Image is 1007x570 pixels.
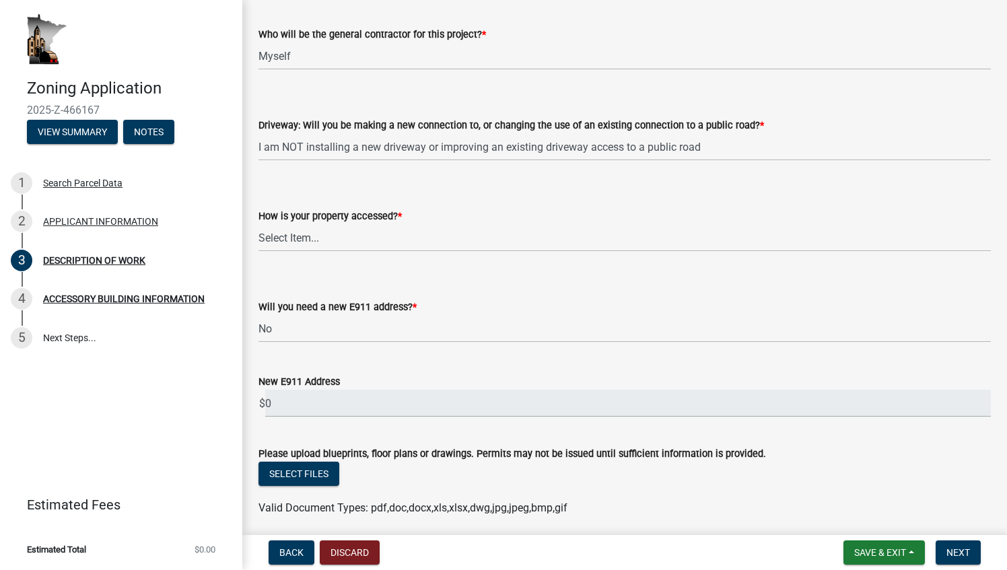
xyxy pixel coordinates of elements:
span: Valid Document Types: pdf,doc,docx,xls,xlsx,dwg,jpg,jpeg,bmp,gif [258,501,567,514]
label: Driveway: Will you be making a new connection to, or changing the use of an existing connection t... [258,121,764,131]
button: Notes [123,120,174,144]
div: 4 [11,288,32,310]
label: Who will be the general contractor for this project? [258,30,486,40]
div: 1 [11,172,32,194]
label: How is your property accessed? [258,212,402,221]
div: ACCESSORY BUILDING INFORMATION [43,294,205,304]
div: 2 [11,211,32,232]
button: Save & Exit [843,540,925,565]
img: Houston County, Minnesota [27,14,67,65]
button: Next [936,540,981,565]
button: View Summary [27,120,118,144]
a: Estimated Fees [11,491,221,518]
span: Save & Exit [854,547,906,558]
h4: Zoning Application [27,79,232,98]
label: New E911 Address [258,378,340,387]
span: Estimated Total [27,545,86,554]
button: Select files [258,462,339,486]
div: APPLICANT INFORMATION [43,217,158,226]
div: 5 [11,327,32,349]
wm-modal-confirm: Summary [27,127,118,138]
button: Discard [320,540,380,565]
button: Back [269,540,314,565]
div: Search Parcel Data [43,178,123,188]
span: $ [258,390,266,417]
span: 2025-Z-466167 [27,104,215,116]
div: DESCRIPTION OF WORK [43,256,145,265]
wm-modal-confirm: Notes [123,127,174,138]
span: Next [946,547,970,558]
div: 3 [11,250,32,271]
span: $0.00 [195,545,215,554]
span: Back [279,547,304,558]
label: Please upload blueprints, floor plans or drawings. Permits may not be issued until sufficient inf... [258,450,766,459]
label: Will you need a new E911 address? [258,303,417,312]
